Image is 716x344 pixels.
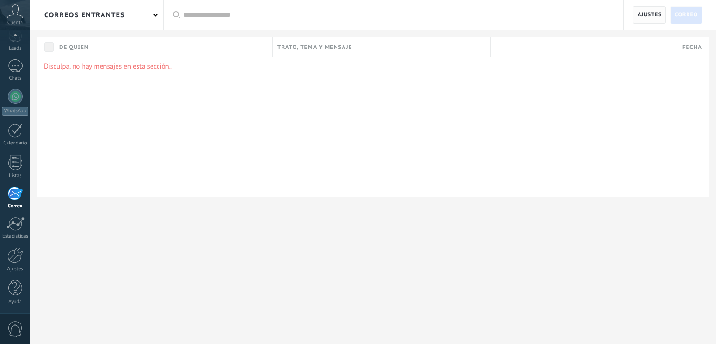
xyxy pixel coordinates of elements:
[633,6,666,24] a: Ajustes
[2,266,29,272] div: Ajustes
[2,173,29,179] div: Listas
[2,203,29,209] div: Correo
[2,107,28,116] div: WhatsApp
[637,7,661,23] span: Ajustes
[44,62,702,71] p: Disculpa, no hay mensajes en esta sección..
[277,43,352,52] span: Trato, tema y mensaje
[59,43,89,52] span: De quien
[670,6,702,24] a: Correo
[2,140,29,146] div: Calendario
[2,299,29,305] div: Ayuda
[7,20,23,26] span: Cuenta
[675,7,698,23] span: Correo
[2,76,29,82] div: Chats
[682,43,702,52] span: Fecha
[2,46,29,52] div: Leads
[2,234,29,240] div: Estadísticas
